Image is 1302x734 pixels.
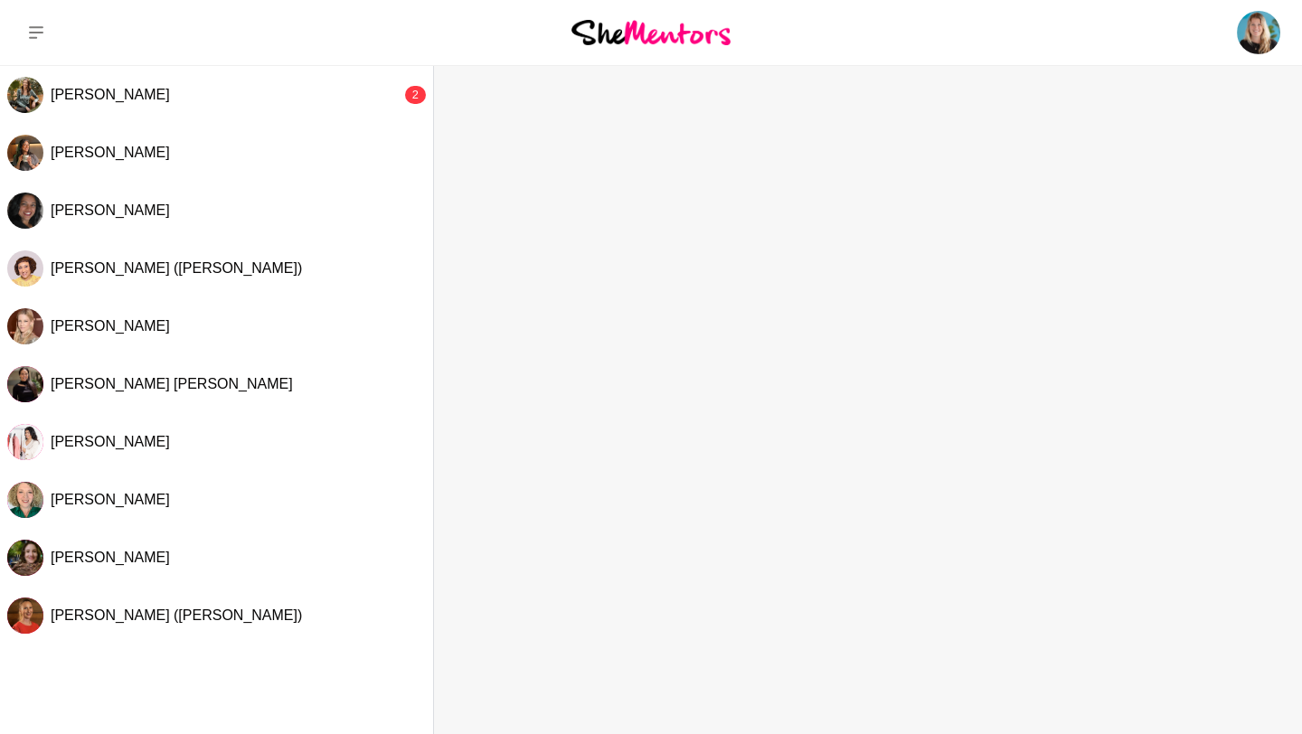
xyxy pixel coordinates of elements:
[51,145,170,160] span: [PERSON_NAME]
[51,550,170,565] span: [PERSON_NAME]
[7,250,43,287] div: Melissa Govranos (Bonaddio)
[7,598,43,634] img: C
[405,86,426,104] div: 2
[7,308,43,344] div: Philippa Sutherland
[7,250,43,287] img: M
[51,318,170,334] span: [PERSON_NAME]
[7,77,43,113] div: Elise Stewart
[7,135,43,171] img: A
[7,540,43,576] div: Isabella Schurian
[7,193,43,229] img: D
[1237,11,1280,54] img: Charlie
[7,366,43,402] div: Evelyn Lopez Delon
[571,20,731,44] img: She Mentors Logo
[7,135,43,171] div: Amy Cunliffe
[7,598,43,634] div: Clarissa Hirst (Riss)
[51,87,170,102] span: [PERSON_NAME]
[7,308,43,344] img: P
[51,492,170,507] span: [PERSON_NAME]
[51,607,302,623] span: [PERSON_NAME] ([PERSON_NAME])
[7,77,43,113] img: E
[7,424,43,460] div: Jude Stevens
[51,202,170,218] span: [PERSON_NAME]
[7,366,43,402] img: E
[7,482,43,518] img: S
[51,376,293,391] span: [PERSON_NAME] [PERSON_NAME]
[51,434,170,449] span: [PERSON_NAME]
[7,424,43,460] img: J
[7,482,43,518] div: Stephanie Sullivan
[51,260,302,276] span: [PERSON_NAME] ([PERSON_NAME])
[7,193,43,229] div: Dina Cooper
[7,540,43,576] img: I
